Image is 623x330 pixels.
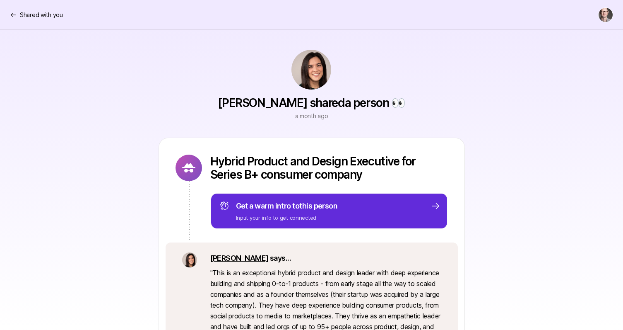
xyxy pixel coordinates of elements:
p: Input your info to get connected [236,214,338,222]
p: says... [210,252,441,264]
img: Matt MacQueen [599,8,613,22]
p: shared a person 👀 [218,96,405,109]
a: [PERSON_NAME] [218,96,307,110]
img: 71d7b91d_d7cb_43b4_a7ea_a9b2f2cc6e03.jpg [291,50,331,90]
img: 71d7b91d_d7cb_43b4_a7ea_a9b2f2cc6e03.jpg [182,252,197,267]
p: Get a warm intro [236,200,338,212]
p: a month ago [295,111,328,121]
button: Matt MacQueen [598,7,613,22]
a: [PERSON_NAME] [210,254,269,262]
p: Hybrid Product and Design Executive for Series B+ consumer company [210,155,448,181]
span: to this person [292,201,337,210]
p: Shared with you [20,10,63,20]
